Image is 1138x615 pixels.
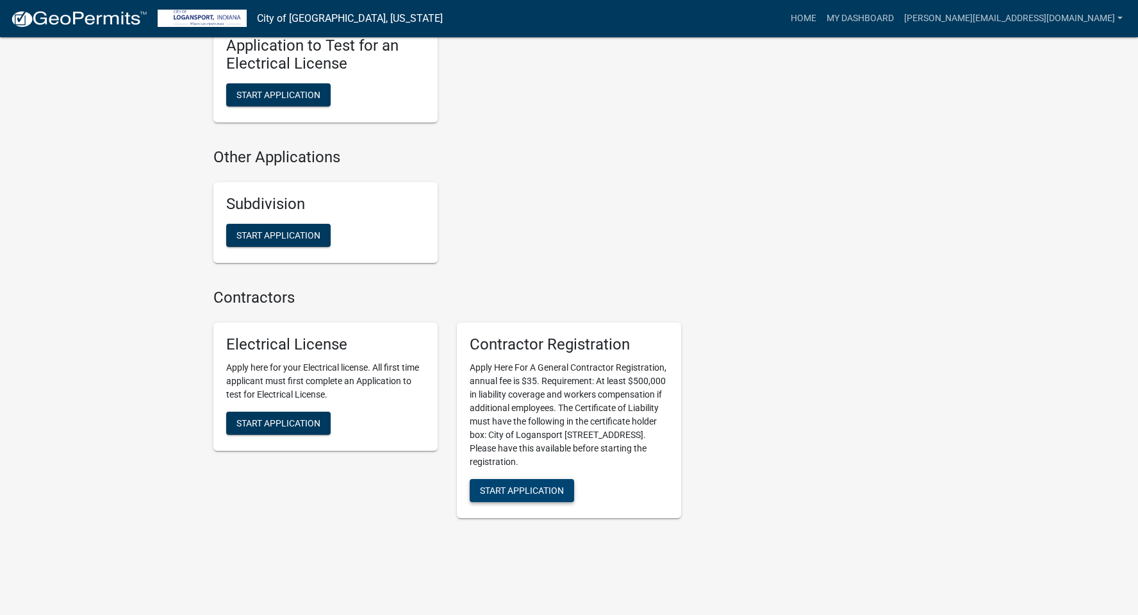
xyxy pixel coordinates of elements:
[226,361,425,401] p: Apply here for your Electrical license. All first time applicant must first complete an Applicati...
[899,6,1128,31] a: [PERSON_NAME][EMAIL_ADDRESS][DOMAIN_NAME]
[226,224,331,247] button: Start Application
[213,148,681,167] h4: Other Applications
[226,335,425,354] h5: Electrical License
[213,148,681,273] wm-workflow-list-section: Other Applications
[213,289,681,307] h4: Contractors
[236,230,320,240] span: Start Application
[480,485,564,496] span: Start Application
[470,479,574,502] button: Start Application
[786,6,821,31] a: Home
[236,418,320,428] span: Start Application
[226,83,331,106] button: Start Application
[257,8,443,29] a: City of [GEOGRAPHIC_DATA], [US_STATE]
[470,335,668,354] h5: Contractor Registration
[226,37,425,74] h5: Application to Test for an Electrical License
[226,412,331,435] button: Start Application
[236,90,320,100] span: Start Application
[226,195,425,214] h5: Subdivision
[470,361,668,469] p: Apply Here For A General Contractor Registration, annual fee is $35. Requirement: At least $500,0...
[821,6,899,31] a: My Dashboard
[158,10,247,27] img: City of Logansport, Indiana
